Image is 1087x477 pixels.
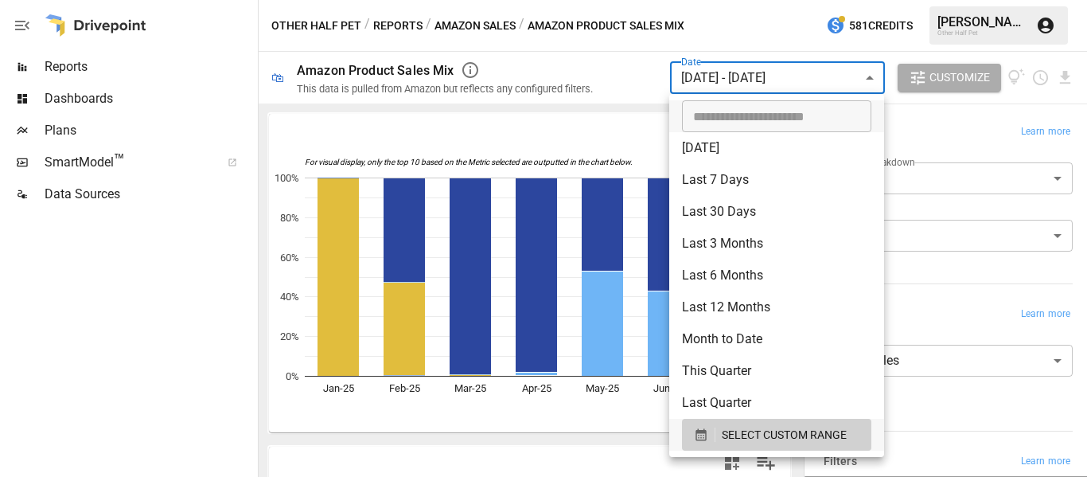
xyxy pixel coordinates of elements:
li: Last 12 Months [669,291,884,323]
li: Last 6 Months [669,260,884,291]
li: Last 3 Months [669,228,884,260]
li: Last Quarter [669,387,884,419]
span: SELECT CUSTOM RANGE [722,425,847,445]
li: [DATE] [669,132,884,164]
li: Month to Date [669,323,884,355]
button: SELECT CUSTOM RANGE [682,419,871,451]
li: Last 7 Days [669,164,884,196]
li: Last 30 Days [669,196,884,228]
li: This Quarter [669,355,884,387]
